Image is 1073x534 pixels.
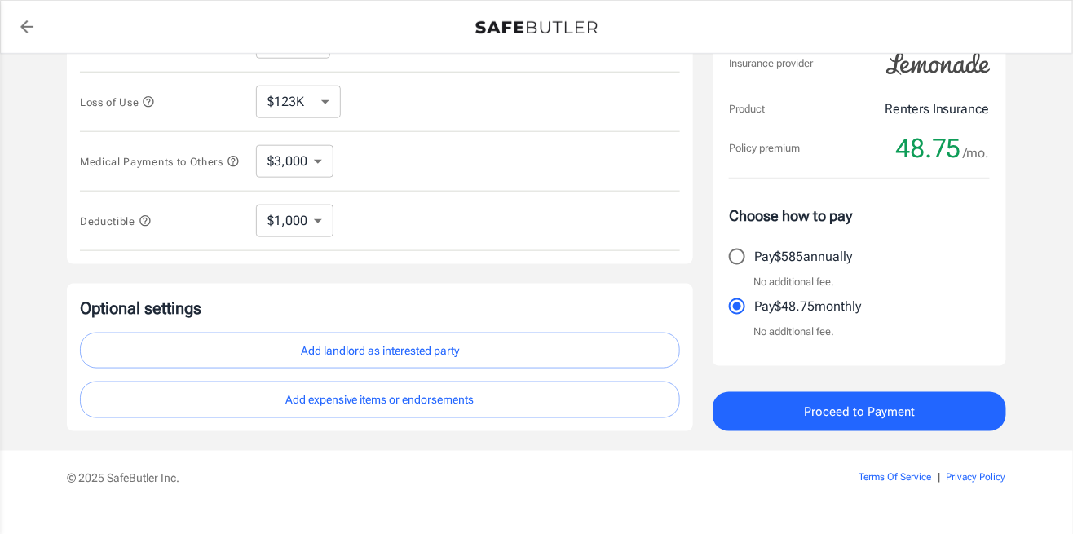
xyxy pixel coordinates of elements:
p: Pay $585 annually [754,247,852,267]
p: Choose how to pay [729,205,990,227]
button: Deductible [80,211,152,231]
p: Product [729,101,765,117]
p: No additional fee. [753,324,834,340]
p: Insurance provider [729,55,813,72]
button: Add expensive items or endorsements [80,382,680,418]
img: Lemonade [877,41,1000,86]
p: No additional fee. [753,274,834,290]
img: Back to quotes [475,21,598,34]
span: | [938,472,940,483]
button: Add landlord as interested party [80,333,680,369]
p: © 2025 SafeButler Inc. [67,470,766,487]
p: Optional settings [80,297,680,320]
a: Terms Of Service [859,472,931,483]
button: Proceed to Payment [713,392,1006,431]
a: Privacy Policy [947,472,1006,483]
p: Pay $48.75 monthly [754,297,861,316]
button: Loss of Use [80,92,155,112]
span: 48.75 [895,132,961,165]
span: Proceed to Payment [804,401,915,422]
a: back to quotes [11,11,43,43]
button: Medical Payments to Others [80,152,240,171]
p: Renters Insurance [885,99,990,119]
span: Deductible [80,215,152,227]
span: /mo. [964,142,990,165]
span: Loss of Use [80,96,155,108]
span: Medical Payments to Others [80,156,240,168]
p: Policy premium [729,140,800,157]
